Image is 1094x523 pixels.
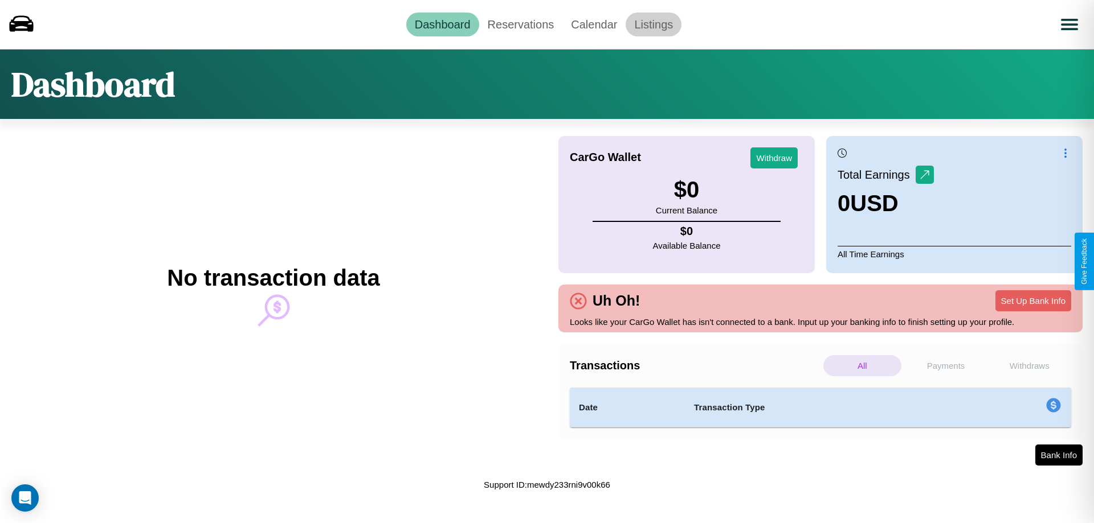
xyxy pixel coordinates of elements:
p: Support ID: mewdy233rni9v00k66 [484,477,610,492]
div: Give Feedback [1080,238,1088,285]
h4: Transaction Type [694,401,953,414]
h4: Date [579,401,676,414]
table: simple table [570,388,1071,427]
button: Bank Info [1035,444,1083,466]
button: Open menu [1054,9,1085,40]
p: All [823,355,901,376]
p: Current Balance [656,203,717,218]
h4: $ 0 [653,225,721,238]
h4: Uh Oh! [587,293,646,309]
a: Calendar [562,13,626,36]
p: Payments [907,355,985,376]
p: Available Balance [653,238,721,253]
h2: No transaction data [167,265,379,291]
a: Listings [626,13,681,36]
p: Looks like your CarGo Wallet has isn't connected to a bank. Input up your banking info to finish ... [570,314,1071,330]
p: All Time Earnings [838,246,1071,262]
div: Open Intercom Messenger [11,484,39,512]
button: Withdraw [750,147,798,168]
p: Total Earnings [838,164,916,185]
p: Withdraws [990,355,1068,376]
a: Reservations [479,13,563,36]
button: Set Up Bank Info [995,290,1071,311]
h3: $ 0 [656,177,717,203]
a: Dashboard [406,13,479,36]
h3: 0 USD [838,191,934,216]
h4: Transactions [570,359,820,372]
h1: Dashboard [11,61,175,108]
h4: CarGo Wallet [570,151,641,164]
